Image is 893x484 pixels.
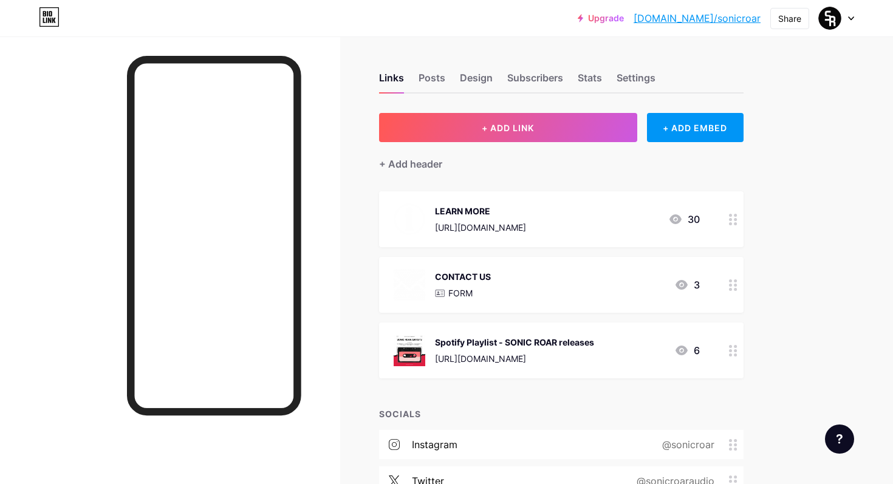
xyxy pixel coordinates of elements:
[507,70,563,92] div: Subscribers
[394,335,425,366] img: Spotify Playlist - SONIC ROAR releases
[578,13,624,23] a: Upgrade
[482,123,534,133] span: + ADD LINK
[379,70,404,92] div: Links
[379,157,442,171] div: + Add header
[674,278,700,292] div: 3
[419,70,445,92] div: Posts
[435,270,491,283] div: CONTACT US
[460,70,493,92] div: Design
[435,221,526,234] div: [URL][DOMAIN_NAME]
[435,352,594,365] div: [URL][DOMAIN_NAME]
[578,70,602,92] div: Stats
[668,212,700,227] div: 30
[778,12,801,25] div: Share
[435,205,526,217] div: LEARN MORE
[643,437,729,452] div: @sonicroar
[634,11,761,26] a: [DOMAIN_NAME]/sonicroar
[647,113,744,142] div: + ADD EMBED
[818,7,841,30] img: sonicroar
[448,287,473,299] p: FORM
[435,336,594,349] div: Spotify Playlist - SONIC ROAR releases
[394,269,425,301] img: CONTACT US
[412,437,457,452] div: instagram
[394,203,425,235] img: LEARN MORE
[379,113,637,142] button: + ADD LINK
[674,343,700,358] div: 6
[617,70,655,92] div: Settings
[379,407,744,420] div: SOCIALS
